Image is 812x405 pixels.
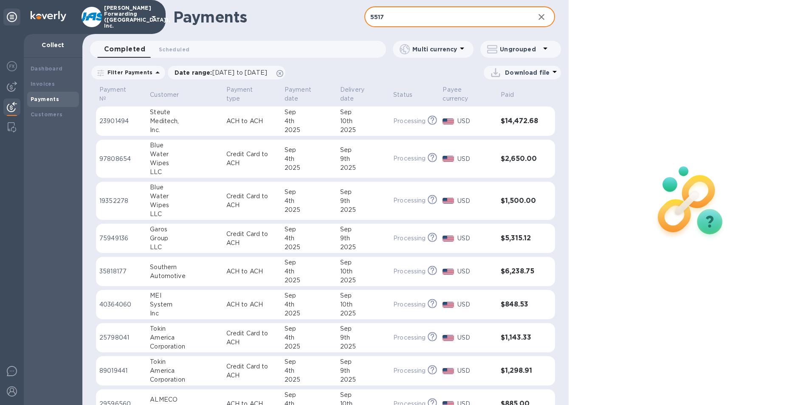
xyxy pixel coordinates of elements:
p: Processing [393,234,426,243]
p: Payment date [285,85,322,103]
div: 10th [340,300,386,309]
div: Sep [285,146,333,155]
div: Sep [285,324,333,333]
div: 10th [340,117,386,126]
div: 2025 [285,342,333,351]
div: 2025 [285,205,333,214]
p: 19352278 [99,197,143,205]
img: Foreign exchange [7,61,17,71]
p: Processing [393,196,426,205]
p: Multi currency [412,45,457,53]
div: 2025 [340,243,386,252]
div: 2025 [285,163,333,172]
h3: $1,298.91 [501,367,538,375]
div: Sep [285,258,333,267]
p: Credit Card to ACH [226,362,278,380]
div: Blue [150,141,219,150]
p: 97808654 [99,155,143,163]
div: Date range:[DATE] to [DATE] [168,66,285,79]
div: Inc. [150,126,219,135]
div: Sep [285,391,333,399]
h3: $2,650.00 [501,155,538,163]
div: Sep [340,188,386,197]
div: 9th [340,155,386,163]
img: USD [443,156,454,162]
h1: Payments [173,8,364,26]
p: USD [457,197,494,205]
div: Water [150,150,219,159]
div: Wipes [150,159,219,168]
p: Processing [393,267,426,276]
span: Paid [501,90,525,99]
h3: $5,315.12 [501,234,538,242]
b: Payments [31,96,59,102]
div: 4th [285,267,333,276]
p: Paid [501,90,514,99]
div: 2025 [340,163,386,172]
div: 2025 [285,243,333,252]
p: [PERSON_NAME] Forwarding ([GEOGRAPHIC_DATA]), Inc. [104,5,147,29]
div: Corporation [150,375,219,384]
div: Sep [340,146,386,155]
div: Water [150,192,219,201]
div: Sep [340,108,386,117]
p: USD [457,267,494,276]
h3: $1,143.33 [501,334,538,342]
div: System [150,300,219,309]
p: Download file [505,68,550,77]
div: LLC [150,243,219,252]
div: 2025 [340,276,386,285]
div: 2025 [340,205,386,214]
span: Payment date [285,85,333,103]
div: Garos [150,225,219,234]
div: 2025 [285,375,333,384]
span: [DATE] to [DATE] [212,69,267,76]
div: 4th [285,333,333,342]
p: Processing [393,333,426,342]
div: Automotive [150,272,219,281]
div: Sep [340,324,386,333]
p: Collect [31,41,76,49]
div: LLC [150,168,219,177]
div: Tokin [150,324,219,333]
h3: $848.53 [501,301,538,309]
p: 25798041 [99,333,143,342]
div: LLC [150,210,219,219]
p: Payment № [99,85,132,103]
div: 2025 [340,126,386,135]
div: 4th [285,197,333,205]
p: 40364060 [99,300,143,309]
p: Credit Card to ACH [226,192,278,210]
div: 2025 [285,126,333,135]
div: 4th [285,155,333,163]
p: Credit Card to ACH [226,329,278,347]
b: Customers [31,111,63,118]
div: 4th [285,366,333,375]
div: 2025 [340,375,386,384]
div: Sep [340,225,386,234]
div: Sep [285,357,333,366]
p: Processing [393,366,426,375]
div: Inc [150,309,219,318]
div: 2025 [340,309,386,318]
div: Southern [150,263,219,272]
img: USD [443,335,454,341]
p: Payment type [226,85,267,103]
img: USD [443,368,454,374]
p: 23901494 [99,117,143,126]
img: USD [443,236,454,242]
span: Scheduled [159,45,189,54]
p: USD [457,333,494,342]
p: USD [457,366,494,375]
p: USD [457,117,494,126]
div: 10th [340,267,386,276]
b: Invoices [31,81,55,87]
img: Logo [31,11,66,21]
div: America [150,333,219,342]
p: ACH to ACH [226,267,278,276]
div: 2025 [340,342,386,351]
img: USD [443,118,454,124]
div: 4th [285,234,333,243]
h3: $1,500.00 [501,197,538,205]
img: USD [443,269,454,275]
